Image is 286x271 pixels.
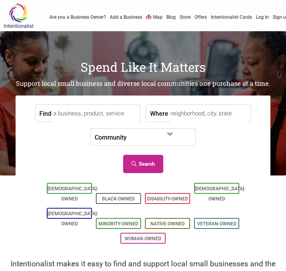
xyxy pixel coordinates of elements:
[146,14,162,21] a: Map
[53,105,138,122] input: a business, product, service
[147,196,188,202] a: Disability-Owned
[170,105,249,122] input: neighborhood, city, state
[110,14,142,21] a: Add a Business
[102,196,135,202] a: Black-Owned
[195,186,245,202] a: [DEMOGRAPHIC_DATA]-Owned
[39,105,51,122] label: Find
[99,221,138,227] a: Minority-Owned
[123,155,163,173] a: Search
[166,14,176,21] a: Blog
[49,14,106,21] a: Are you a Business Owner?
[197,221,237,227] a: Veteran-Owned
[256,14,269,21] a: Log In
[125,236,161,241] a: Woman-Owned
[48,211,98,227] a: [DEMOGRAPHIC_DATA]-Owned
[48,186,98,202] a: [DEMOGRAPHIC_DATA]-Owned
[194,14,207,21] a: Offers
[180,14,191,21] a: Store
[211,14,252,21] a: Intentionalist Cards
[95,129,127,145] label: Community
[150,105,168,122] label: Where
[150,221,185,227] a: Native-Owned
